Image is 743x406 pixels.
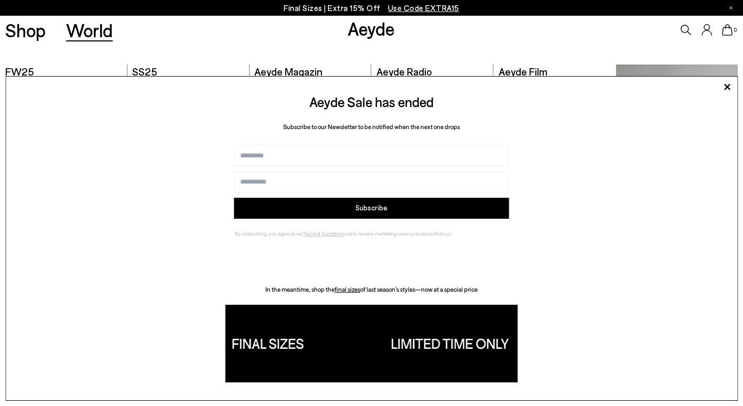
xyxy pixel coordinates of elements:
span: 0 [733,27,738,33]
a: Aeyde Magazin [616,65,738,250]
a: World [66,21,113,39]
img: fdb5c163c0466f8ced10bcccf3cf9ed1.png [225,305,518,382]
a: Aeyde [348,17,395,39]
span: In the meantime, shop the [265,285,335,293]
a: Aeyde Radio [376,65,432,78]
span: Aeyde Sale has ended [309,93,434,110]
p: Final Sizes | Extra 15% Off [284,2,459,15]
span: of last season’s styles—now at a special price [360,285,478,293]
span: and to receive marketing communications from us. [344,230,451,237]
a: 0 [722,24,733,36]
span: By subscribing, you agree to our [235,230,303,237]
button: Subscribe [234,198,509,219]
a: final sizes [335,285,360,293]
img: X-exploration-v2_1_900x.png [616,65,738,250]
span: Subscribe to our Newsletter to be notified when the next one drops [283,123,460,130]
a: FW25 [5,65,34,78]
span: Navigate to /collections/ss25-final-sizes [388,3,459,13]
a: Aeyde Magazin [254,65,322,78]
a: Terms & Conditions [303,230,344,237]
a: SS25 [132,65,157,78]
a: Shop [5,21,46,39]
a: Aeyde Film [499,65,547,78]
